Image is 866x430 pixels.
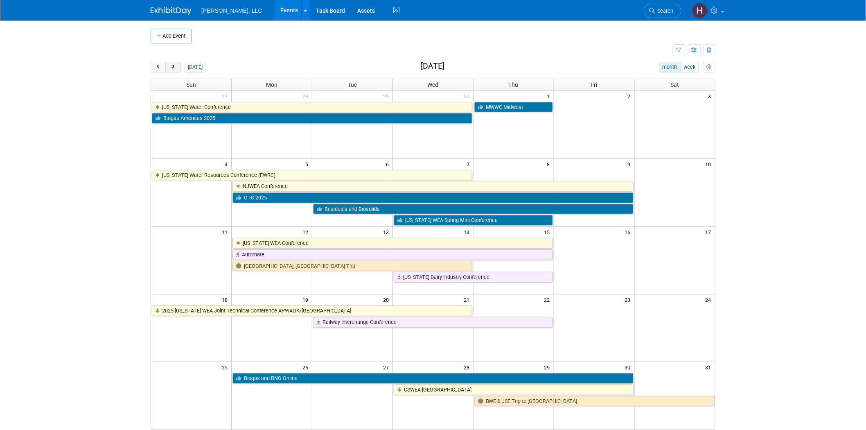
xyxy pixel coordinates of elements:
[655,8,674,14] span: Search
[680,62,699,72] button: week
[624,362,634,372] span: 30
[463,227,473,237] span: 14
[705,294,715,305] span: 24
[232,261,472,272] a: [GEOGRAPHIC_DATA], [GEOGRAPHIC_DATA] Trip
[394,385,634,395] a: CSWEA [GEOGRAPHIC_DATA]
[463,294,473,305] span: 21
[474,396,715,407] a: BWE & JSE Trip to [GEOGRAPHIC_DATA]
[544,227,554,237] span: 15
[591,81,598,88] span: Fri
[705,159,715,169] span: 10
[466,159,473,169] span: 7
[708,91,715,101] span: 3
[382,227,392,237] span: 13
[394,272,553,283] a: [US_STATE] Dairy Industry Conference
[221,91,231,101] span: 27
[302,227,312,237] span: 12
[201,7,262,14] span: [PERSON_NAME], LLC
[544,362,554,372] span: 29
[232,181,633,192] a: NJWEA Conference
[624,294,634,305] span: 23
[313,317,553,328] a: Railway Interchange Conference
[151,7,192,15] img: ExhibitDay
[302,91,312,101] span: 28
[394,215,553,226] a: [US_STATE] WEA Spring Mini Conference
[186,81,196,88] span: Sun
[463,91,473,101] span: 30
[165,62,180,72] button: next
[474,102,553,113] a: MWWC Midwest
[382,362,392,372] span: 27
[304,159,312,169] span: 5
[221,362,231,372] span: 25
[266,81,277,88] span: Mon
[421,62,444,71] h2: [DATE]
[348,81,357,88] span: Tue
[627,91,634,101] span: 2
[624,227,634,237] span: 16
[185,62,206,72] button: [DATE]
[302,294,312,305] span: 19
[509,81,519,88] span: Thu
[427,81,438,88] span: Wed
[703,62,715,72] button: myCustomButton
[705,362,715,372] span: 31
[385,159,392,169] span: 6
[232,192,633,203] a: OTC 2025
[644,4,681,18] a: Search
[152,102,472,113] a: [US_STATE] Water Conference
[232,373,633,384] a: Biogas and RNG Online
[627,159,634,169] span: 9
[544,294,554,305] span: 22
[313,204,633,215] a: Residuals and Biosolids
[659,62,681,72] button: month
[151,29,192,43] button: Add Event
[302,362,312,372] span: 26
[232,249,553,260] a: Automate
[382,294,392,305] span: 20
[151,62,166,72] button: prev
[692,3,708,18] img: Hannah Mulholland
[546,159,554,169] span: 8
[232,238,553,249] a: [US_STATE] WEA Conference
[221,294,231,305] span: 18
[670,81,679,88] span: Sat
[706,65,712,70] i: Personalize Calendar
[152,113,472,124] a: Biogas Americas 2025
[224,159,231,169] span: 4
[463,362,473,372] span: 28
[705,227,715,237] span: 17
[546,91,554,101] span: 1
[221,227,231,237] span: 11
[152,306,472,316] a: 2025 [US_STATE] WEA Joint Technical Conference APWAOK/[GEOGRAPHIC_DATA]
[152,170,472,181] a: [US_STATE] Water Resources Conference (FWRC)
[382,91,392,101] span: 29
